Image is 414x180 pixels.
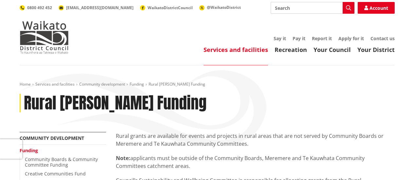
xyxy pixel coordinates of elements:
a: Community development [20,135,84,141]
a: Home [20,81,31,87]
a: Pay it [293,35,305,41]
span: WaikatoDistrictCouncil [148,5,193,10]
span: 0800 492 452 [27,5,52,10]
h1: Rural [PERSON_NAME] Funding [24,94,207,113]
a: Community development [79,81,125,87]
a: Report it [312,35,332,41]
input: Search input [271,2,354,14]
a: Services and facilities [35,81,75,87]
a: Say it [274,35,286,41]
a: Contact us [370,35,395,41]
nav: breadcrumb [20,82,395,87]
span: [EMAIL_ADDRESS][DOMAIN_NAME] [66,5,134,10]
a: Apply for it [338,35,364,41]
a: Funding [20,147,38,154]
strong: Note: [116,155,130,162]
a: Your Council [314,46,351,54]
a: @WaikatoDistrict [199,5,241,10]
a: Services and facilities [204,46,268,54]
a: WaikatoDistrictCouncil [140,5,193,10]
p: Rural grants are available for events and projects in rural areas that are not served by Communit... [116,132,395,148]
p: applicants must be outside of the Community Boards, Meremere and Te Kauwhata Community Committees... [116,154,395,170]
a: 0800 492 452 [20,5,52,10]
a: Funding [130,81,144,87]
a: Account [358,2,395,14]
a: Creative Communities Fund [25,171,86,177]
img: Waikato District Council - Te Kaunihera aa Takiwaa o Waikato [20,21,69,54]
a: [EMAIL_ADDRESS][DOMAIN_NAME] [59,5,134,10]
a: Community Boards & Community Committee Funding [25,156,98,168]
a: Your District [357,46,395,54]
a: Recreation [275,46,307,54]
span: Rural [PERSON_NAME] Funding [149,81,205,87]
span: @WaikatoDistrict [207,5,241,10]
